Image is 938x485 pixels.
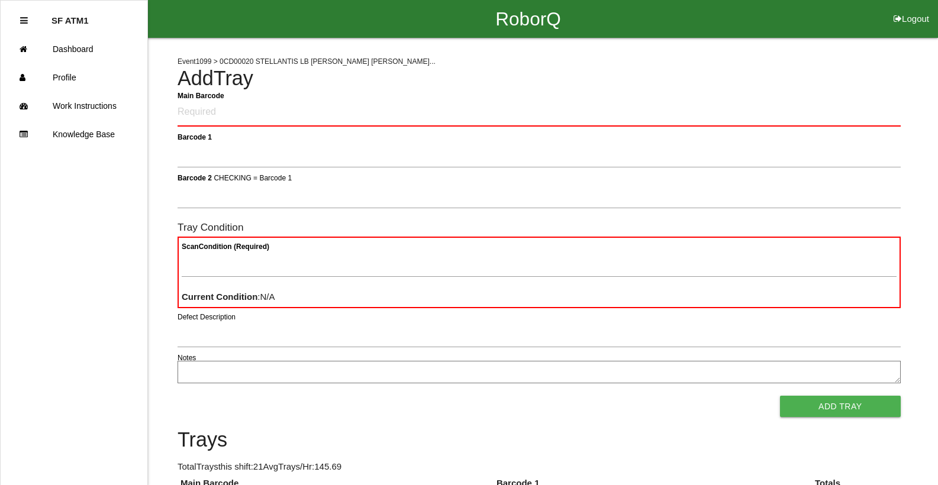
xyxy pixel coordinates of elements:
[178,99,901,127] input: Required
[182,292,275,302] span: : N/A
[178,312,236,322] label: Defect Description
[178,57,436,66] span: Event 1099 > 0CD00020 STELLANTIS LB [PERSON_NAME] [PERSON_NAME]...
[51,7,89,25] p: SF ATM1
[20,7,28,35] div: Close
[1,92,147,120] a: Work Instructions
[780,396,901,417] button: Add Tray
[178,91,224,99] b: Main Barcode
[178,67,901,90] h4: Add Tray
[178,222,901,233] h6: Tray Condition
[1,63,147,92] a: Profile
[214,173,292,182] span: CHECKING = Barcode 1
[178,353,196,363] label: Notes
[1,35,147,63] a: Dashboard
[1,120,147,148] a: Knowledge Base
[178,460,901,474] p: Total Trays this shift: 21 Avg Trays /Hr: 145.69
[182,292,257,302] b: Current Condition
[178,173,212,182] b: Barcode 2
[178,132,212,141] b: Barcode 1
[182,242,269,251] b: Scan Condition (Required)
[178,429,901,451] h4: Trays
